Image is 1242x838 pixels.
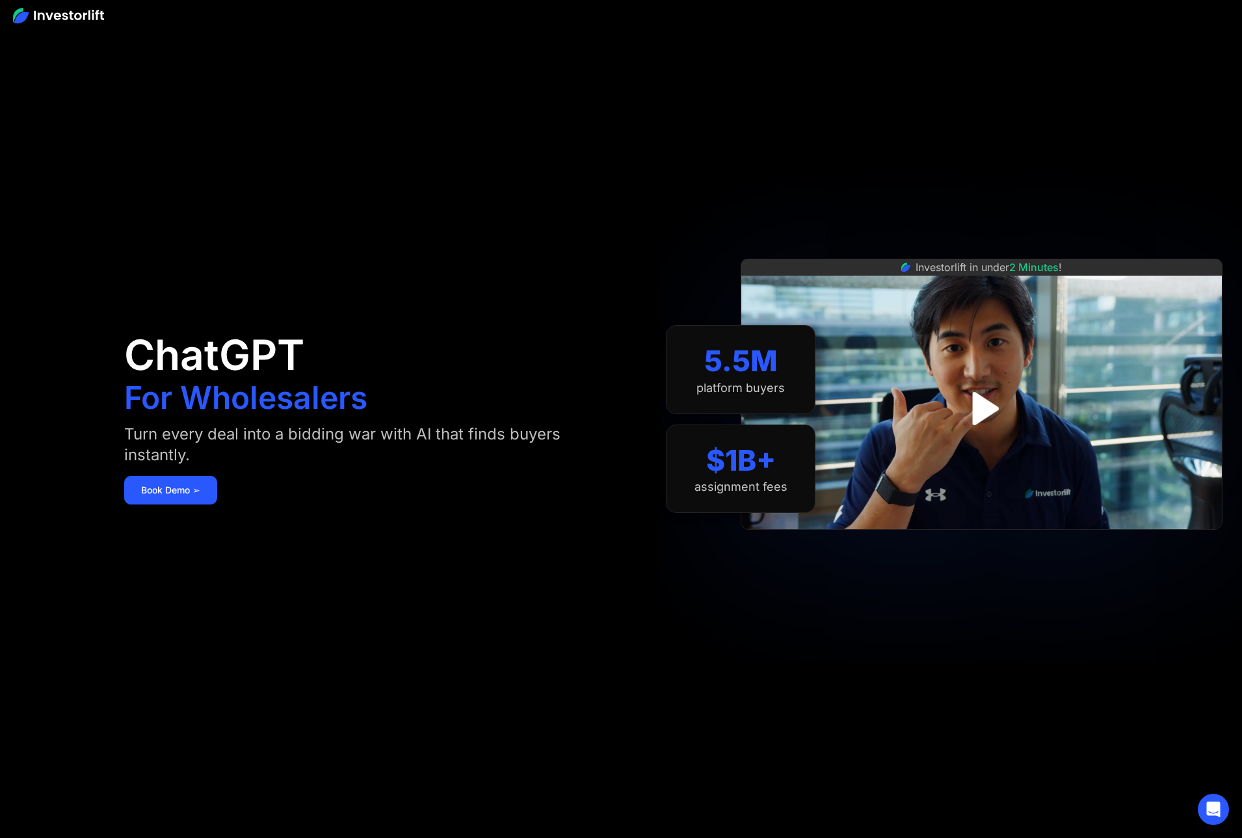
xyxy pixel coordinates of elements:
h1: ChatGPT [124,334,304,376]
div: 5.5M [704,344,778,378]
iframe: Customer reviews powered by Trustpilot [884,536,1079,552]
span: 2 Minutes [1009,261,1059,274]
div: Investorlift in under ! [916,259,1062,275]
h1: For Wholesalers [124,382,367,413]
div: Turn every deal into a bidding war with AI that finds buyers instantly. [124,424,594,465]
a: Book Demo ➢ [124,476,217,504]
div: assignment fees [694,480,787,494]
div: $1B+ [706,443,776,478]
div: Open Intercom Messenger [1198,794,1229,825]
a: open lightbox [953,380,1011,438]
div: platform buyers [696,381,785,395]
